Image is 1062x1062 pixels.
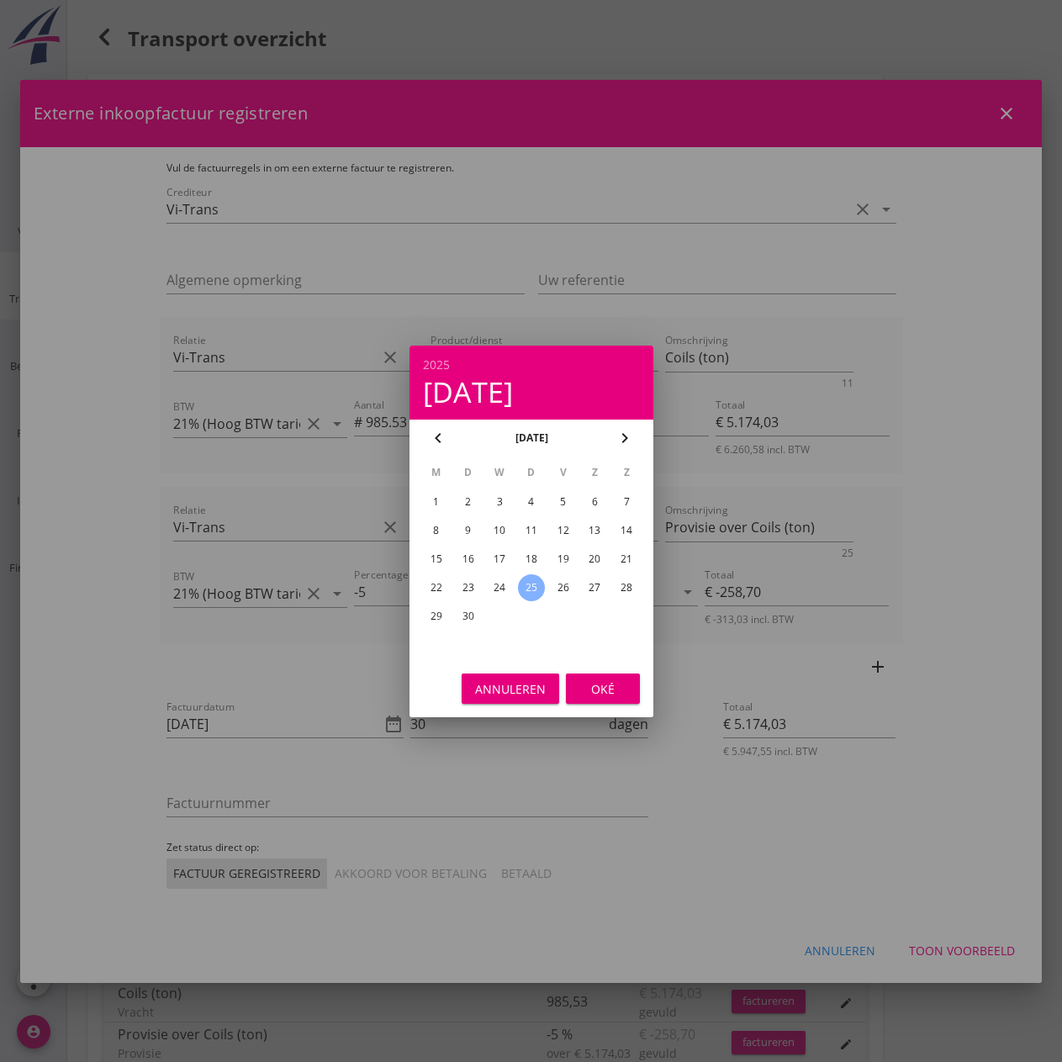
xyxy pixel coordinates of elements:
button: 12 [549,517,576,544]
button: 29 [422,603,449,630]
button: 30 [454,603,481,630]
button: 21 [613,546,640,573]
button: 24 [486,574,513,601]
button: 5 [549,489,576,515]
th: Z [579,458,610,487]
button: 18 [517,546,544,573]
button: 3 [486,489,513,515]
button: 23 [454,574,481,601]
button: [DATE] [510,425,552,451]
button: 7 [613,489,640,515]
th: D [452,458,483,487]
button: 22 [422,574,449,601]
th: W [484,458,515,487]
button: 8 [422,517,449,544]
div: Annuleren [475,679,546,697]
th: M [421,458,452,487]
button: 26 [549,574,576,601]
div: Oké [579,679,626,697]
th: V [547,458,578,487]
th: Z [611,458,642,487]
button: 1 [422,489,449,515]
button: 20 [581,546,608,573]
button: 25 [517,574,544,601]
i: chevron_left [428,428,448,448]
button: Oké [566,674,640,704]
button: Annuleren [462,674,559,704]
button: 28 [613,574,640,601]
button: 9 [454,517,481,544]
th: D [516,458,547,487]
button: 14 [613,517,640,544]
div: [DATE] [423,378,640,406]
button: 13 [581,517,608,544]
button: 17 [486,546,513,573]
button: 16 [454,546,481,573]
button: 10 [486,517,513,544]
button: 15 [422,546,449,573]
div: 2025 [423,359,640,371]
button: 27 [581,574,608,601]
button: 2 [454,489,481,515]
button: 6 [581,489,608,515]
button: 11 [517,517,544,544]
i: chevron_right [615,428,635,448]
button: 19 [549,546,576,573]
button: 4 [517,489,544,515]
